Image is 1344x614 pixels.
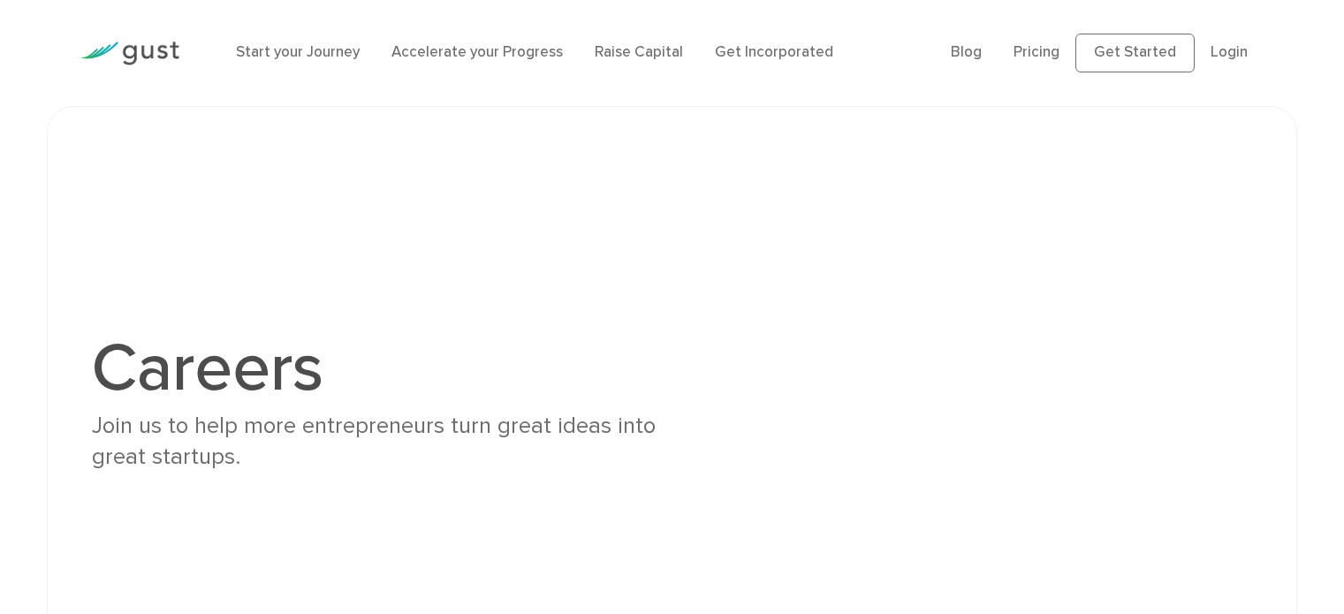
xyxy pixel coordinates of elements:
[92,335,658,402] h1: Careers
[391,43,563,61] a: Accelerate your Progress
[715,43,833,61] a: Get Incorporated
[1211,43,1248,61] a: Login
[80,42,179,65] img: Gust Logo
[1014,43,1059,61] a: Pricing
[236,43,360,61] a: Start your Journey
[92,411,658,473] div: Join us to help more entrepreneurs turn great ideas into great startups.
[1075,34,1195,72] a: Get Started
[951,43,982,61] a: Blog
[595,43,683,61] a: Raise Capital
